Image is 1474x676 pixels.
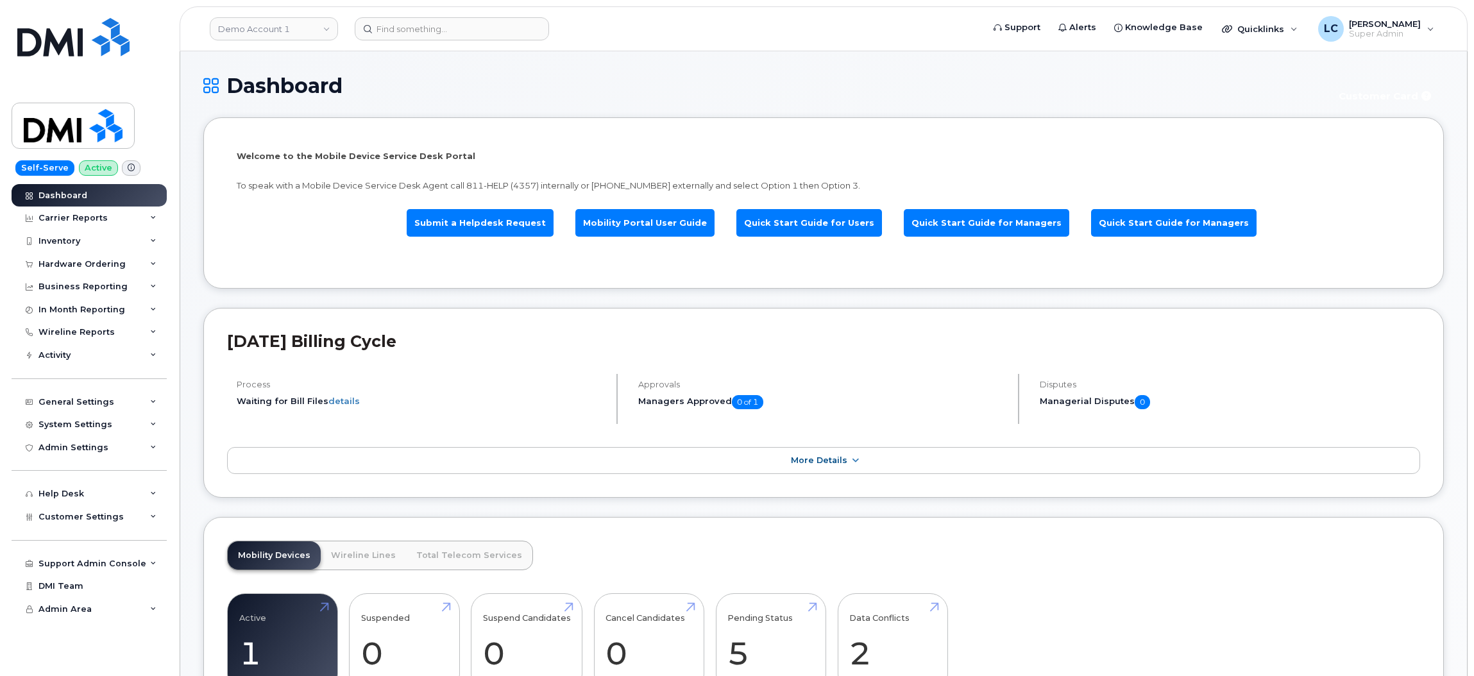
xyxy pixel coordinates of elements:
[736,209,882,237] a: Quick Start Guide for Users
[1328,85,1444,107] button: Customer Card
[237,380,606,389] h4: Process
[203,74,1322,97] h1: Dashboard
[904,209,1069,237] a: Quick Start Guide for Managers
[237,150,1410,162] p: Welcome to the Mobile Device Service Desk Portal
[1135,395,1150,409] span: 0
[1040,395,1420,409] h5: Managerial Disputes
[1040,380,1420,389] h4: Disputes
[575,209,715,237] a: Mobility Portal User Guide
[237,395,606,407] li: Waiting for Bill Files
[228,541,321,570] a: Mobility Devices
[638,395,1007,409] h5: Managers Approved
[328,396,360,406] a: details
[638,380,1007,389] h4: Approvals
[732,395,763,409] span: 0 of 1
[227,332,1420,351] h2: [DATE] Billing Cycle
[407,209,554,237] a: Submit a Helpdesk Request
[1091,209,1257,237] a: Quick Start Guide for Managers
[237,180,1410,192] p: To speak with a Mobile Device Service Desk Agent call 811-HELP (4357) internally or [PHONE_NUMBER...
[406,541,532,570] a: Total Telecom Services
[321,541,406,570] a: Wireline Lines
[791,455,847,465] span: More Details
